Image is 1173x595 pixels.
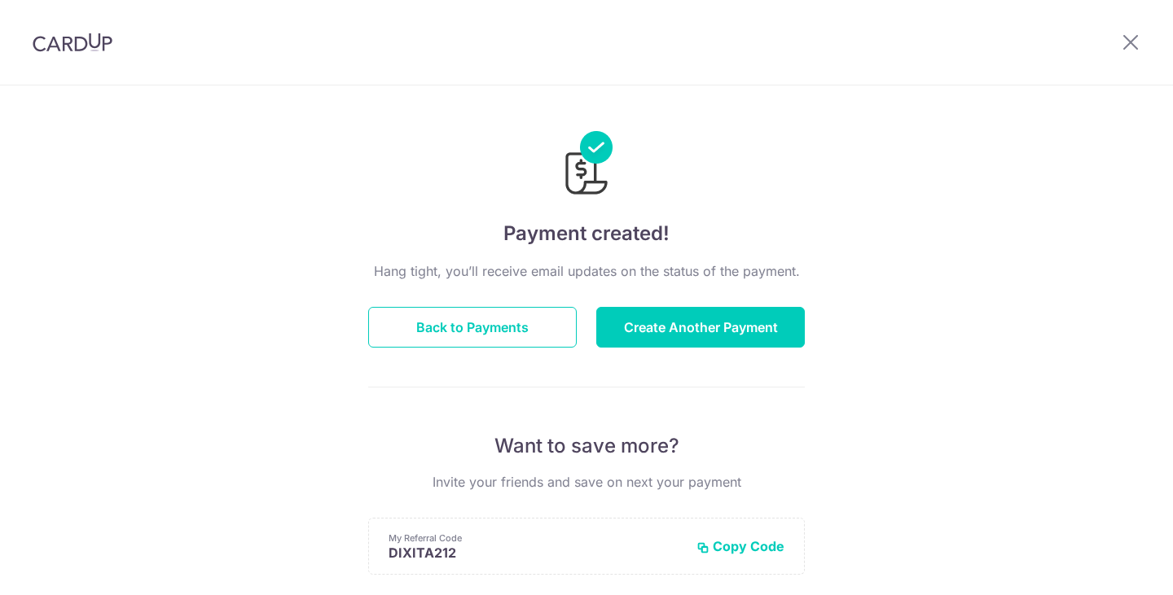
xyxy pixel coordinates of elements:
p: My Referral Code [389,532,683,545]
button: Back to Payments [368,307,577,348]
img: CardUp [33,33,112,52]
img: Payments [560,131,613,199]
p: Hang tight, you’ll receive email updates on the status of the payment. [368,261,805,281]
p: DIXITA212 [389,545,683,561]
h4: Payment created! [368,219,805,248]
button: Copy Code [696,538,784,554]
button: Create Another Payment [596,307,805,348]
p: Invite your friends and save on next your payment [368,472,805,492]
p: Want to save more? [368,433,805,459]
